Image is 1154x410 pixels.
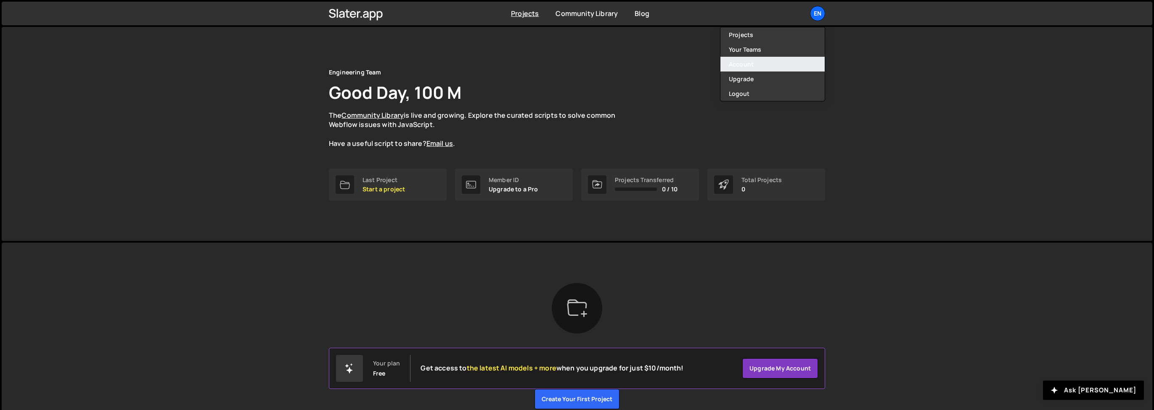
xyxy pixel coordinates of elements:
a: Community Library [341,111,404,120]
div: Projects Transferred [615,177,678,183]
div: Last Project [363,177,405,183]
div: Free [373,370,386,377]
p: The is live and growing. Explore the curated scripts to solve common Webflow issues with JavaScri... [329,111,632,148]
a: Community Library [556,9,618,18]
a: Account [720,57,825,71]
div: Member ID [489,177,538,183]
a: En [810,6,825,21]
div: Total Projects [741,177,782,183]
h2: Get access to when you upgrade for just $10/month! [421,364,683,372]
a: Projects [720,27,825,42]
span: the latest AI models + more [467,363,556,373]
a: Email us [426,139,453,148]
h5: You haven’t created any projects yet [499,347,655,357]
p: Upgrade to a Pro [489,186,538,193]
button: Create your first project [535,389,619,409]
button: Logout [720,86,825,101]
p: 0 [741,186,782,193]
a: Blog [635,9,649,18]
a: Last Project Start a project [329,169,447,201]
p: Start a project [363,186,405,193]
button: Ask [PERSON_NAME] [1043,381,1144,400]
div: Your plan [373,360,400,367]
a: Your Teams [720,42,825,57]
a: Upgrade [720,71,825,86]
span: 0 / 10 [662,186,678,193]
h1: Good Day, 100 M [329,81,461,104]
div: Engineering Team [329,67,381,77]
a: Upgrade my account [742,358,818,378]
a: Projects [511,9,539,18]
